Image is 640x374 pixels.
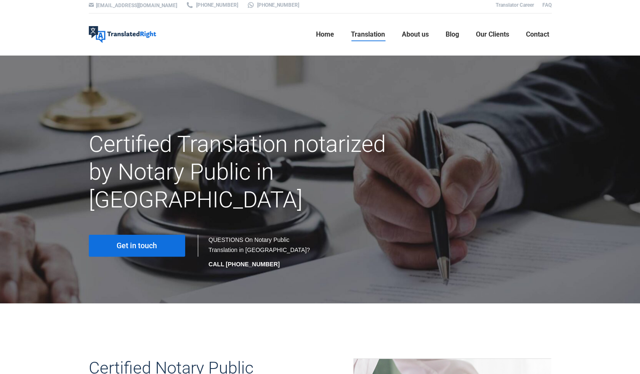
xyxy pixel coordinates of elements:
[399,21,431,48] a: About us
[247,1,299,9] a: [PHONE_NUMBER]
[89,235,185,257] a: Get in touch
[473,21,512,48] a: Our Clients
[117,241,157,250] span: Get in touch
[523,21,552,48] a: Contact
[446,30,459,39] span: Blog
[313,21,337,48] a: Home
[209,235,312,269] div: QUESTIONS On Notary Public Translation in [GEOGRAPHIC_DATA]?
[443,21,462,48] a: Blog
[316,30,334,39] span: Home
[348,21,388,48] a: Translation
[351,30,385,39] span: Translation
[96,3,177,8] a: [EMAIL_ADDRESS][DOMAIN_NAME]
[89,26,156,43] img: Translated Right
[186,1,238,9] a: [PHONE_NUMBER]
[89,130,393,214] h1: Certified Translation notarized by Notary Public in [GEOGRAPHIC_DATA]
[402,30,429,39] span: About us
[496,2,534,8] a: Translator Career
[476,30,509,39] span: Our Clients
[526,30,549,39] span: Contact
[542,2,552,8] a: FAQ
[209,261,280,268] strong: CALL [PHONE_NUMBER]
